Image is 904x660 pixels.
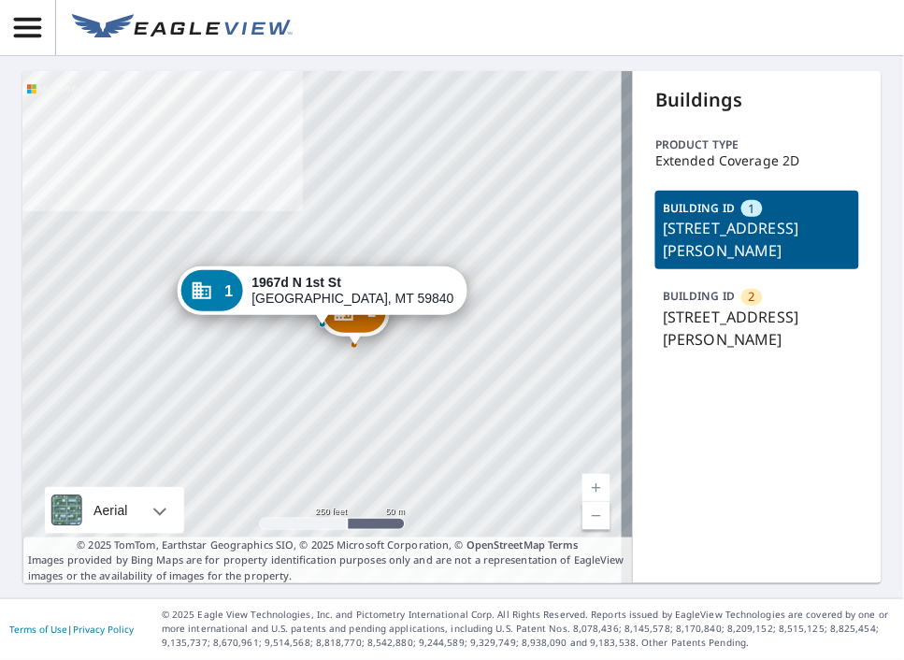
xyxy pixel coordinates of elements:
div: Aerial [45,487,184,534]
span: 1 [224,284,233,298]
a: Current Level 17, Zoom In [582,474,610,502]
p: BUILDING ID [663,288,735,304]
span: © 2025 TomTom, Earthstar Geographics SIO, © 2025 Microsoft Corporation, © [77,538,579,553]
p: | [9,624,134,636]
a: Terms of Use [9,624,67,637]
a: Terms [548,538,579,552]
p: Extended Coverage 2D [655,153,859,168]
p: [STREET_ADDRESS][PERSON_NAME] [663,306,852,351]
a: Current Level 17, Zoom Out [582,502,610,530]
p: Buildings [655,86,859,114]
p: Images provided by Bing Maps are for property identification purposes only and are not a represen... [22,538,633,584]
img: EV Logo [72,14,293,42]
span: 2 [749,288,755,306]
div: [GEOGRAPHIC_DATA], MT 59840 [251,275,453,307]
div: Dropped pin, building 1, Commercial property, 1967d N 1st St Hamilton, MT 59840 [177,266,466,324]
p: Product type [655,136,859,153]
p: [STREET_ADDRESS][PERSON_NAME] [663,217,852,262]
p: © 2025 Eagle View Technologies, Inc. and Pictometry International Corp. All Rights Reserved. Repo... [162,609,895,651]
span: 1 [749,200,755,218]
div: Aerial [88,487,134,534]
strong: 1967d N 1st St [251,275,341,290]
a: Privacy Policy [73,624,134,637]
p: BUILDING ID [663,200,735,216]
a: OpenStreetMap [466,538,545,552]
